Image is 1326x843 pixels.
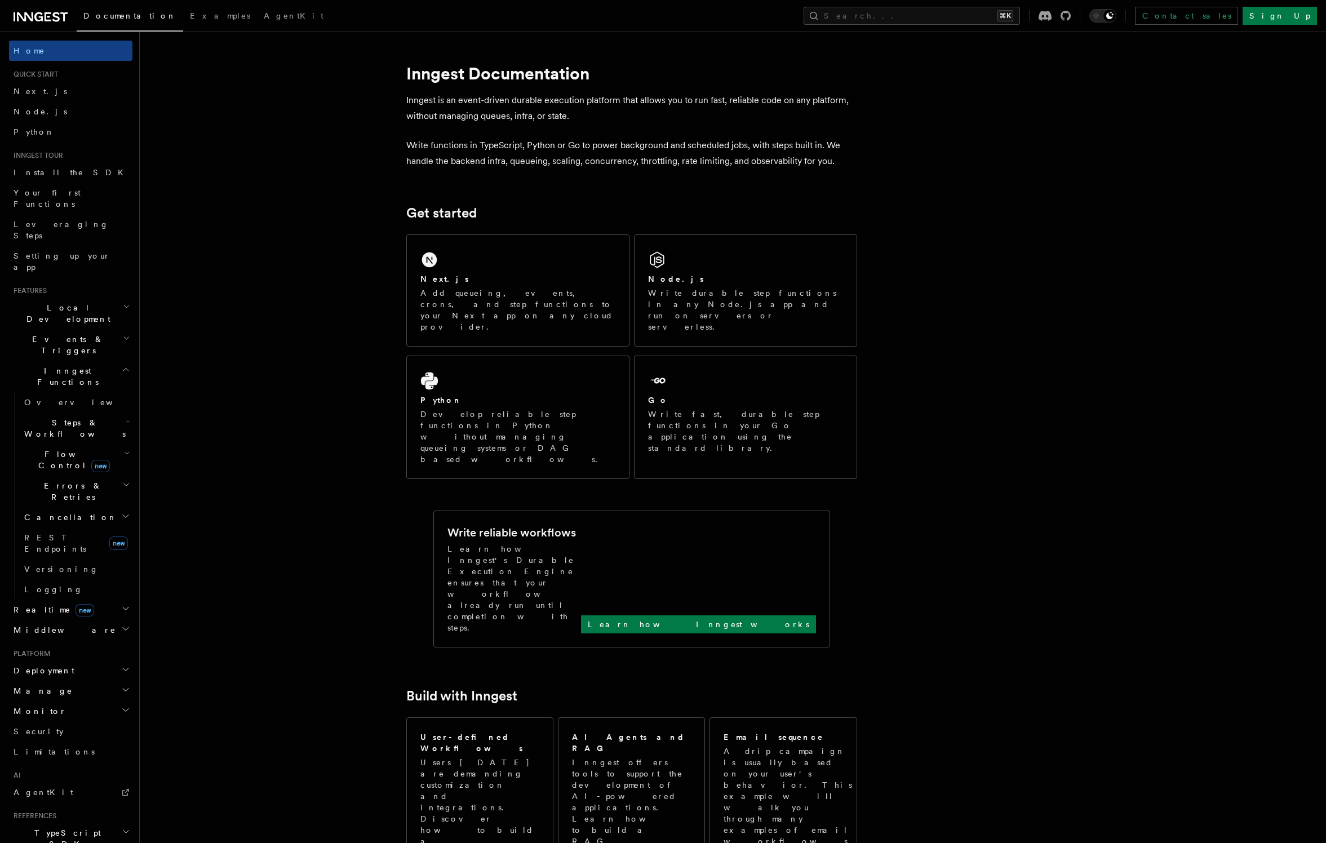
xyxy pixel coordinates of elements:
[9,214,132,246] a: Leveraging Steps
[9,183,132,214] a: Your first Functions
[190,11,250,20] span: Examples
[588,619,809,630] p: Learn how Inngest works
[14,87,67,96] span: Next.js
[20,559,132,579] a: Versioning
[9,685,73,696] span: Manage
[9,151,63,160] span: Inngest tour
[406,63,857,83] h1: Inngest Documentation
[648,409,843,454] p: Write fast, durable step functions in your Go application using the standard library.
[9,101,132,122] a: Node.js
[20,392,132,412] a: Overview
[9,81,132,101] a: Next.js
[9,334,123,356] span: Events & Triggers
[9,665,74,676] span: Deployment
[9,365,122,388] span: Inngest Functions
[20,417,126,440] span: Steps & Workflows
[1135,7,1238,25] a: Contact sales
[9,286,47,295] span: Features
[9,246,132,277] a: Setting up your app
[14,45,45,56] span: Home
[20,480,122,503] span: Errors & Retries
[14,251,110,272] span: Setting up your app
[406,688,517,704] a: Build with Inngest
[9,771,21,780] span: AI
[83,11,176,20] span: Documentation
[406,356,629,479] a: PythonDevelop reliable step functions in Python without managing queueing systems or DAG based wo...
[76,604,94,616] span: new
[9,302,123,325] span: Local Development
[648,273,704,285] h2: Node.js
[9,782,132,802] a: AgentKit
[24,585,83,594] span: Logging
[1089,9,1116,23] button: Toggle dark mode
[14,168,130,177] span: Install the SDK
[9,600,132,620] button: Realtimenew
[9,122,132,142] a: Python
[9,811,56,820] span: References
[24,565,99,574] span: Versioning
[14,727,64,736] span: Security
[14,220,109,240] span: Leveraging Steps
[420,731,539,754] h2: User-defined Workflows
[9,681,132,701] button: Manage
[9,649,51,658] span: Platform
[634,234,857,347] a: Node.jsWrite durable step functions in any Node.js app and run on servers or serverless.
[9,706,66,717] span: Monitor
[406,234,629,347] a: Next.jsAdd queueing, events, crons, and step functions to your Next app on any cloud provider.
[20,507,132,527] button: Cancellation
[91,460,110,472] span: new
[9,660,132,681] button: Deployment
[724,731,824,743] h2: Email sequence
[420,394,462,406] h2: Python
[447,525,576,540] h2: Write reliable workflows
[9,392,132,600] div: Inngest Functions
[24,533,86,553] span: REST Endpoints
[183,3,257,30] a: Examples
[1243,7,1317,25] a: Sign Up
[9,41,132,61] a: Home
[804,7,1020,25] button: Search...⌘K
[420,273,469,285] h2: Next.js
[109,536,128,550] span: new
[264,11,323,20] span: AgentKit
[20,527,132,559] a: REST Endpointsnew
[14,747,95,756] span: Limitations
[20,412,132,444] button: Steps & Workflows
[77,3,183,32] a: Documentation
[24,398,140,407] span: Overview
[420,409,615,465] p: Develop reliable step functions in Python without managing queueing systems or DAG based workflows.
[406,137,857,169] p: Write functions in TypeScript, Python or Go to power background and scheduled jobs, with steps bu...
[420,287,615,332] p: Add queueing, events, crons, and step functions to your Next app on any cloud provider.
[406,92,857,124] p: Inngest is an event-driven durable execution platform that allows you to run fast, reliable code ...
[20,444,132,476] button: Flow Controlnew
[406,205,477,221] a: Get started
[581,615,816,633] a: Learn how Inngest works
[20,476,132,507] button: Errors & Retries
[648,287,843,332] p: Write durable step functions in any Node.js app and run on servers or serverless.
[9,162,132,183] a: Install the SDK
[14,107,67,116] span: Node.js
[9,361,132,392] button: Inngest Functions
[20,579,132,600] a: Logging
[9,701,132,721] button: Monitor
[572,731,693,754] h2: AI Agents and RAG
[634,356,857,479] a: GoWrite fast, durable step functions in your Go application using the standard library.
[9,624,116,636] span: Middleware
[20,449,124,471] span: Flow Control
[14,127,55,136] span: Python
[9,329,132,361] button: Events & Triggers
[9,742,132,762] a: Limitations
[9,620,132,640] button: Middleware
[9,721,132,742] a: Security
[257,3,330,30] a: AgentKit
[447,543,581,633] p: Learn how Inngest's Durable Execution Engine ensures that your workflow already run until complet...
[997,10,1013,21] kbd: ⌘K
[9,70,58,79] span: Quick start
[648,394,668,406] h2: Go
[9,298,132,329] button: Local Development
[20,512,117,523] span: Cancellation
[9,604,94,615] span: Realtime
[14,188,81,208] span: Your first Functions
[14,788,73,797] span: AgentKit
